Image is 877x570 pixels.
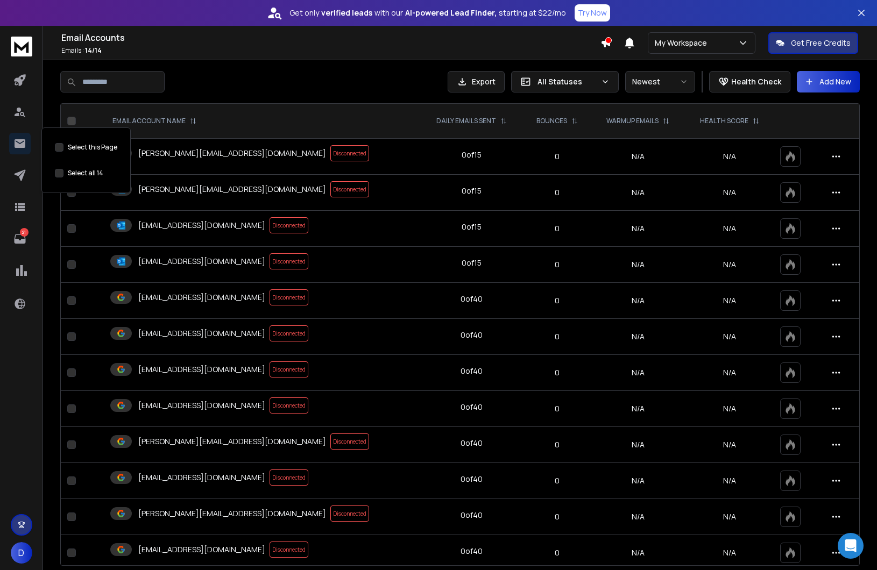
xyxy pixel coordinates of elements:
[591,283,685,319] td: N/A
[85,46,102,55] span: 14 / 14
[529,403,585,414] p: 0
[537,76,597,87] p: All Statuses
[436,117,496,125] p: DAILY EMAILS SENT
[405,8,497,18] strong: AI-powered Lead Finder,
[461,510,483,521] div: 0 of 40
[536,117,567,125] p: BOUNCES
[575,4,610,22] button: Try Now
[138,256,265,267] p: [EMAIL_ADDRESS][DOMAIN_NAME]
[529,295,585,306] p: 0
[138,436,326,447] p: [PERSON_NAME][EMAIL_ADDRESS][DOMAIN_NAME]
[591,355,685,391] td: N/A
[691,475,768,486] p: N/A
[138,364,265,375] p: [EMAIL_ADDRESS][DOMAIN_NAME]
[61,31,600,44] h1: Email Accounts
[270,469,308,486] span: Disconnected
[529,511,585,522] p: 0
[462,149,482,160] div: 0 of 15
[691,331,768,342] p: N/A
[529,547,585,558] p: 0
[138,220,265,231] p: [EMAIL_ADDRESS][DOMAIN_NAME]
[138,508,326,519] p: [PERSON_NAME][EMAIL_ADDRESS][DOMAIN_NAME]
[529,223,585,234] p: 0
[529,367,585,378] p: 0
[768,32,858,54] button: Get Free Credits
[461,438,483,448] div: 0 of 40
[270,397,308,414] span: Disconnected
[270,253,308,269] span: Disconnected
[138,292,265,303] p: [EMAIL_ADDRESS][DOMAIN_NAME]
[20,228,29,237] p: 21
[691,439,768,450] p: N/A
[529,259,585,270] p: 0
[591,427,685,463] td: N/A
[61,46,600,55] p: Emails :
[270,541,308,558] span: Disconnected
[461,294,483,304] div: 0 of 40
[578,8,607,18] p: Try Now
[691,367,768,378] p: N/A
[330,145,369,161] span: Disconnected
[700,117,748,125] p: HEALTH SCORE
[68,169,103,177] label: Select all 14
[461,402,483,412] div: 0 of 40
[330,433,369,450] span: Disconnected
[591,463,685,499] td: N/A
[591,139,685,175] td: N/A
[11,542,32,564] button: D
[270,289,308,305] span: Disconnected
[462,222,482,232] div: 0 of 15
[691,403,768,414] p: N/A
[330,505,369,522] span: Disconnected
[462,186,482,196] div: 0 of 15
[591,175,685,211] td: N/A
[270,361,308,377] span: Disconnected
[529,475,585,486] p: 0
[529,187,585,198] p: 0
[9,228,31,250] a: 21
[591,391,685,427] td: N/A
[797,71,860,92] button: Add New
[691,295,768,306] p: N/A
[138,472,265,483] p: [EMAIL_ADDRESS][DOMAIN_NAME]
[138,544,265,555] p: [EMAIL_ADDRESS][DOMAIN_NAME]
[606,117,659,125] p: WARMUP EMAILS
[448,71,505,92] button: Export
[591,247,685,283] td: N/A
[270,325,308,341] span: Disconnected
[591,319,685,355] td: N/A
[691,547,768,558] p: N/A
[591,211,685,247] td: N/A
[691,151,768,162] p: N/A
[691,187,768,198] p: N/A
[625,71,695,92] button: Newest
[709,71,790,92] button: Health Check
[112,117,196,125] div: EMAIL ACCOUNT NAME
[691,511,768,522] p: N/A
[289,8,566,18] p: Get only with our starting at $22/mo
[138,328,265,339] p: [EMAIL_ADDRESS][DOMAIN_NAME]
[138,400,265,411] p: [EMAIL_ADDRESS][DOMAIN_NAME]
[461,546,483,557] div: 0 of 40
[791,38,851,48] p: Get Free Credits
[461,366,483,376] div: 0 of 40
[655,38,711,48] p: My Workspace
[838,533,864,559] div: Open Intercom Messenger
[68,143,117,152] label: Select this Page
[529,151,585,162] p: 0
[591,499,685,535] td: N/A
[691,259,768,270] p: N/A
[529,439,585,450] p: 0
[138,148,326,159] p: [PERSON_NAME][EMAIL_ADDRESS][DOMAIN_NAME]
[461,474,483,484] div: 0 of 40
[11,37,32,56] img: logo
[461,330,483,340] div: 0 of 40
[462,258,482,268] div: 0 of 15
[529,331,585,342] p: 0
[321,8,372,18] strong: verified leads
[330,181,369,197] span: Disconnected
[691,223,768,234] p: N/A
[138,184,326,195] p: [PERSON_NAME][EMAIL_ADDRESS][DOMAIN_NAME]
